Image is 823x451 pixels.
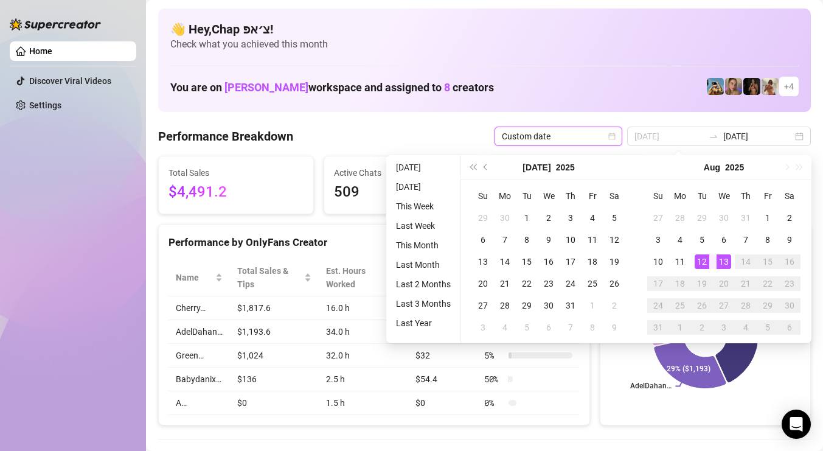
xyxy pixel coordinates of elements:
[743,78,760,95] img: the_bohema
[760,254,775,269] div: 15
[647,185,669,207] th: Su
[391,277,456,292] li: Last 2 Months
[472,207,494,229] td: 2025-06-29
[738,276,753,291] div: 21
[651,232,665,247] div: 3
[673,254,687,269] div: 11
[717,254,731,269] div: 13
[647,229,669,251] td: 2025-08-03
[738,232,753,247] div: 7
[709,131,718,141] span: swap-right
[651,298,665,313] div: 24
[560,316,582,338] td: 2025-08-07
[168,181,304,204] span: $4,491.2
[717,298,731,313] div: 27
[29,76,111,86] a: Discover Viral Videos
[738,211,753,225] div: 31
[168,296,230,320] td: Cherry…
[603,295,625,316] td: 2025-08-02
[494,185,516,207] th: Mo
[168,234,580,251] div: Performance by OnlyFans Creator
[479,155,493,180] button: Previous month (PageUp)
[319,368,409,391] td: 2.5 h
[582,207,603,229] td: 2025-07-04
[494,251,516,273] td: 2025-07-14
[669,207,691,229] td: 2025-07-28
[230,391,319,415] td: $0
[757,251,779,273] td: 2025-08-15
[695,298,709,313] div: 26
[538,273,560,295] td: 2025-07-23
[519,320,534,335] div: 5
[519,211,534,225] div: 1
[582,229,603,251] td: 2025-07-11
[168,320,230,344] td: AdelDahan…
[498,254,512,269] div: 14
[782,410,811,439] div: Open Intercom Messenger
[391,199,456,214] li: This Week
[695,320,709,335] div: 2
[516,295,538,316] td: 2025-07-29
[651,254,665,269] div: 10
[691,316,713,338] td: 2025-09-02
[502,127,615,145] span: Custom date
[585,232,600,247] div: 11
[779,316,800,338] td: 2025-09-06
[168,259,230,296] th: Name
[391,257,456,272] li: Last Month
[494,207,516,229] td: 2025-06-30
[630,382,672,391] text: AdelDahan…
[647,273,669,295] td: 2025-08-17
[691,207,713,229] td: 2025-07-29
[541,232,556,247] div: 9
[498,298,512,313] div: 28
[607,232,622,247] div: 12
[782,254,797,269] div: 16
[472,273,494,295] td: 2025-07-20
[647,316,669,338] td: 2025-08-31
[669,295,691,316] td: 2025-08-25
[560,229,582,251] td: 2025-07-10
[735,295,757,316] td: 2025-08-28
[757,229,779,251] td: 2025-08-08
[757,207,779,229] td: 2025-08-01
[669,185,691,207] th: Mo
[725,155,744,180] button: Choose a year
[472,185,494,207] th: Su
[585,211,600,225] div: 4
[735,229,757,251] td: 2025-08-07
[538,229,560,251] td: 2025-07-09
[538,316,560,338] td: 2025-08-06
[168,391,230,415] td: A…
[582,316,603,338] td: 2025-08-08
[713,295,735,316] td: 2025-08-27
[563,232,578,247] div: 10
[444,81,450,94] span: 8
[669,251,691,273] td: 2025-08-11
[541,211,556,225] div: 2
[585,320,600,335] div: 8
[563,254,578,269] div: 17
[760,320,775,335] div: 5
[476,320,490,335] div: 3
[782,211,797,225] div: 2
[541,276,556,291] div: 23
[541,254,556,269] div: 16
[717,320,731,335] div: 3
[168,166,304,180] span: Total Sales
[757,185,779,207] th: Fr
[704,155,720,180] button: Choose a month
[779,207,800,229] td: 2025-08-02
[585,298,600,313] div: 1
[757,316,779,338] td: 2025-09-05
[782,320,797,335] div: 6
[603,316,625,338] td: 2025-08-09
[538,207,560,229] td: 2025-07-02
[334,181,469,204] span: 509
[607,211,622,225] div: 5
[585,254,600,269] div: 18
[230,344,319,368] td: $1,024
[498,211,512,225] div: 30
[669,273,691,295] td: 2025-08-18
[498,232,512,247] div: 7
